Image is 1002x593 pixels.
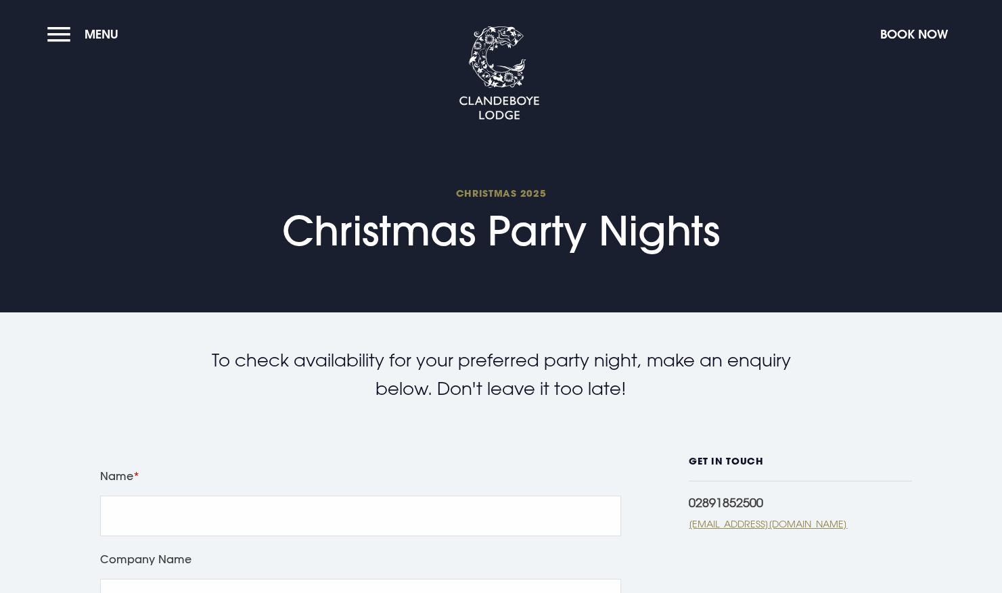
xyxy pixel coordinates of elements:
[190,346,813,402] p: To check availability for your preferred party night, make an enquiry below. Don't leave it too l...
[282,187,720,199] span: Christmas 2025
[689,495,912,510] div: 02891852500
[689,456,912,481] h6: GET IN TOUCH
[100,550,621,569] label: Company Name
[459,26,540,121] img: Clandeboye Lodge
[689,517,912,531] a: [EMAIL_ADDRESS][DOMAIN_NAME]
[282,187,720,255] h1: Christmas Party Nights
[47,20,125,49] button: Menu
[85,26,118,42] span: Menu
[873,20,955,49] button: Book Now
[100,467,621,485] label: Name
